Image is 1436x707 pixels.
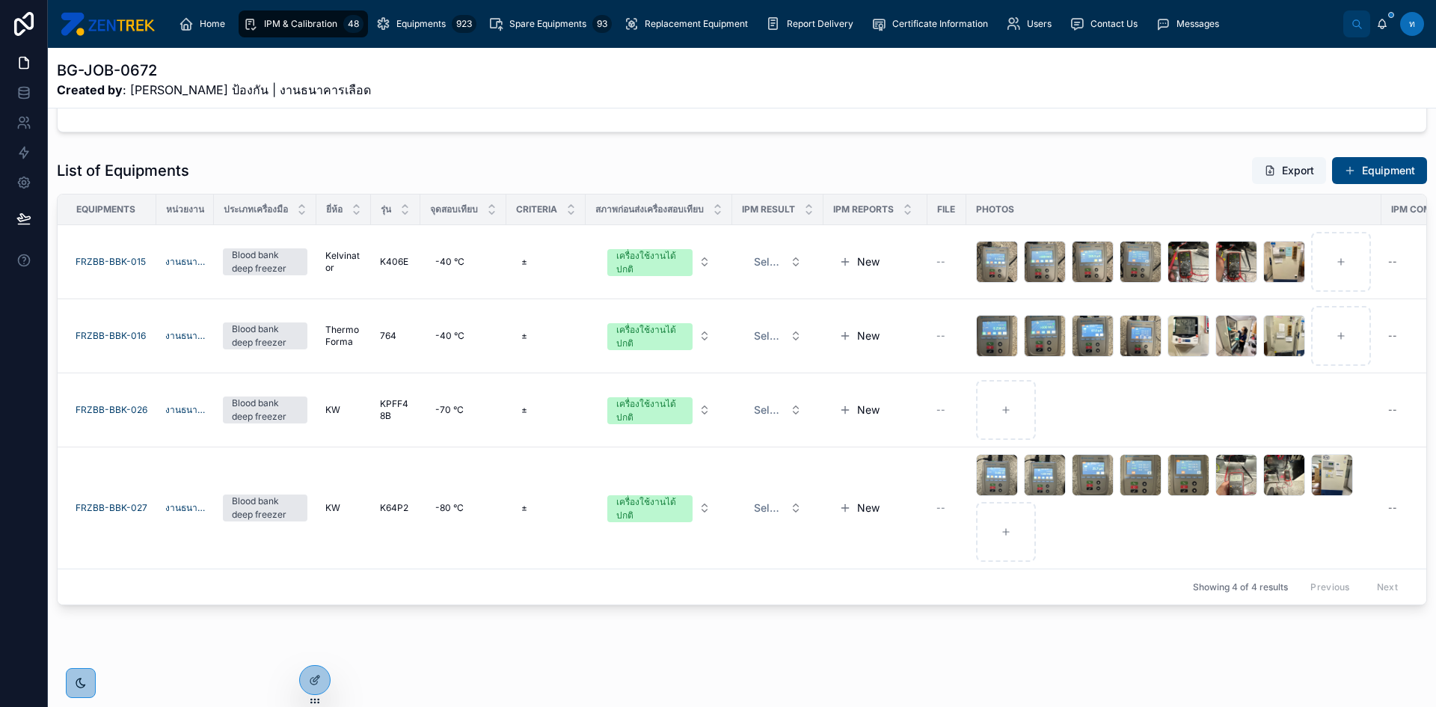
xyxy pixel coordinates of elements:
a: Certificate Information [867,10,998,37]
span: -40 °C [435,256,464,268]
div: -- [1388,256,1397,268]
button: Export [1252,157,1326,184]
button: Select Button [742,248,814,275]
span: -40 °C [435,330,464,342]
span: ± [521,256,527,268]
span: Showing 4 of 4 results [1193,581,1288,593]
span: ยี่ห้อ [326,203,343,215]
a: Users [1001,10,1062,37]
div: 923 [452,15,476,33]
span: Messages [1176,18,1219,30]
span: -- [936,256,945,268]
span: ± [521,330,527,342]
div: 93 [592,15,612,33]
span: ท [1409,18,1415,30]
div: -- [1388,330,1397,342]
span: New [857,403,880,417]
span: IPM & Calibration [264,18,337,30]
a: Report Delivery [761,10,864,37]
span: New [857,254,880,269]
span: Kelvinator [325,250,362,274]
a: Messages [1151,10,1230,37]
div: scrollable content [167,7,1343,40]
button: Equipment [1332,157,1427,184]
span: New [857,501,880,515]
span: Select a IPM Result [754,501,784,515]
a: Equipments923 [371,10,481,37]
span: IPM Result [742,203,795,215]
span: KPFF48B [380,398,411,422]
span: งานธนาคารเลือด [165,256,205,268]
a: งานธนาคารเลือด [165,404,205,416]
div: -- [1388,404,1397,416]
img: App logo [60,12,155,36]
span: Spare Equipments [509,18,586,30]
button: Select Button [742,495,814,521]
span: K406E [380,256,408,268]
span: Home [200,18,225,30]
div: เครื่องใช้งานได้ปกติ [616,249,684,276]
span: Ipm reports [833,203,894,215]
div: เครื่องใช้งานได้ปกติ [616,323,684,350]
span: สภาพก่อนส่งเครื่องสอบเทียบ [595,203,704,215]
a: Contact Us [1065,10,1148,37]
a: งานธนาคารเลือด [165,330,205,342]
span: จุดสอบเทียบ [430,203,478,215]
button: Select Button [742,322,814,349]
div: Blood bank deep freezer [232,248,298,275]
button: New [839,501,912,515]
span: -70 °C [435,404,464,416]
span: -- [936,502,945,514]
span: File [937,203,955,215]
div: Blood bank deep freezer [232,397,298,423]
div: Blood bank deep freezer [232,322,298,349]
a: Home [174,10,236,37]
span: Select a IPM Result [754,254,784,269]
span: Replacement Equipment [645,18,748,30]
h1: List of Equipments [57,160,189,181]
button: New [839,254,912,269]
a: Replacement Equipment [619,10,758,37]
a: FRZBB-BBK-015 [76,256,146,268]
span: ± [521,502,527,514]
strong: Created by [57,82,123,97]
a: FRZBB-BBK-027 [76,502,147,514]
span: Users [1027,18,1052,30]
a: IPM & Calibration48 [239,10,368,37]
span: KW [325,404,340,416]
span: ± [521,404,527,416]
span: Contact Us [1090,18,1138,30]
button: Select Button [595,242,722,282]
button: New [839,328,912,343]
span: Certificate Information [892,18,988,30]
span: Photos [976,203,1014,215]
div: Blood bank deep freezer [232,495,298,521]
span: : [PERSON_NAME] ป้องกัน | งานธนาคารเลือด [57,81,371,99]
div: เครื่องใช้งานได้ปกติ [616,397,684,424]
span: ประเภทเครื่องมือ [224,203,288,215]
span: หน่วยงาน [166,203,204,215]
span: 764 [380,330,396,342]
span: KW [325,502,340,514]
h1: BG-JOB-0672 [57,60,371,81]
button: Select Button [742,397,814,423]
span: Criteria [516,203,557,215]
a: FRZBB-BBK-016 [76,330,146,342]
span: Report Delivery [787,18,853,30]
span: K64P2 [380,502,408,514]
span: Thermo Forma [325,324,362,348]
span: งานธนาคารเลือด [165,502,205,514]
span: -80 °C [435,502,464,514]
div: -- [1388,502,1397,514]
button: Select Button [595,390,722,430]
span: Equipments [396,18,446,30]
button: Select Button [595,316,722,356]
span: -- [936,404,945,416]
span: Select a IPM Result [754,403,784,417]
a: Spare Equipments93 [484,10,616,37]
